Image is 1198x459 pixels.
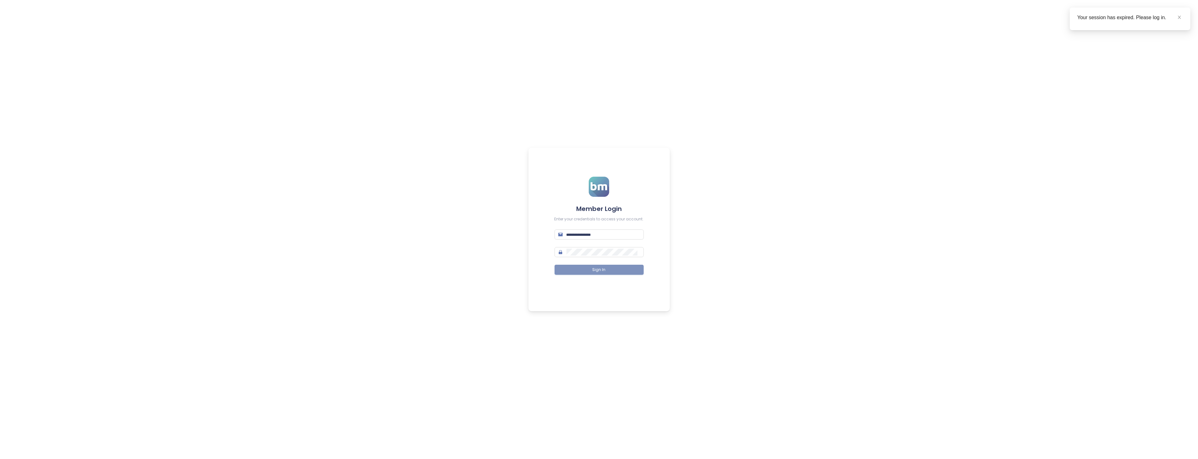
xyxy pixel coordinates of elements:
span: lock [558,250,563,254]
span: close [1177,15,1182,19]
button: Sign In [555,265,644,275]
img: logo [589,177,609,197]
span: mail [558,232,563,237]
h4: Member Login [555,204,644,213]
div: Enter your credentials to access your account. [555,216,644,222]
div: Your session has expired. Please log in. [1077,14,1183,21]
span: Sign In [593,267,606,273]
